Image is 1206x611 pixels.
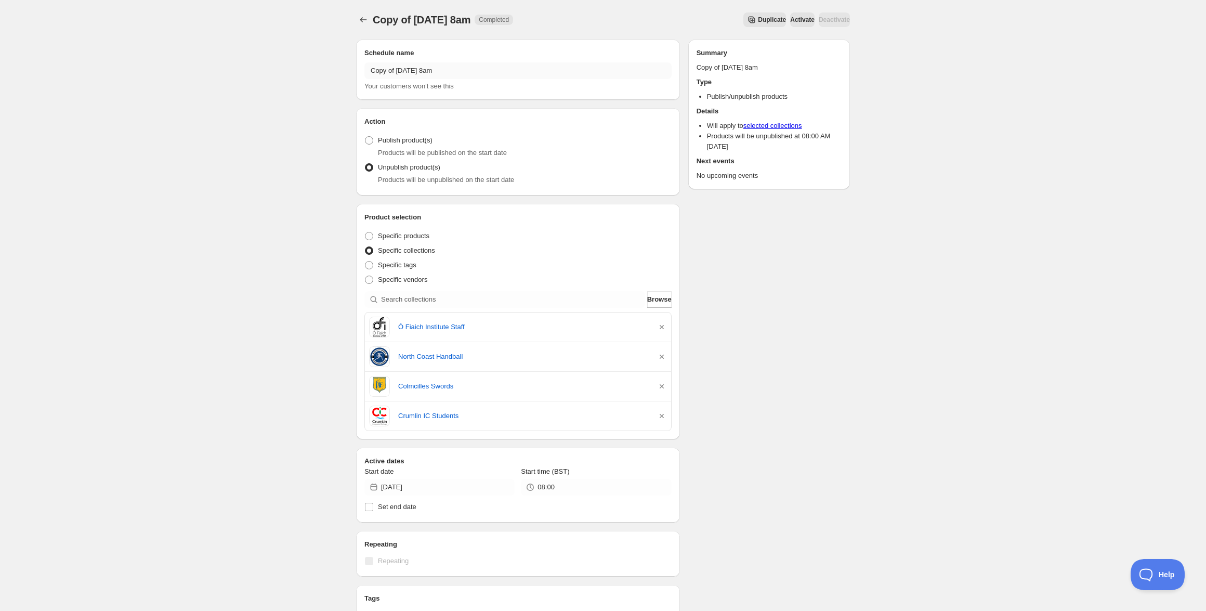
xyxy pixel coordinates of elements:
a: North Coast Handball [398,352,648,362]
span: Start time (BST) [521,467,569,475]
span: Unpublish product(s) [378,163,440,171]
span: Products will be published on the start date [378,149,507,157]
button: Browse [647,291,672,308]
h2: Action [364,116,672,127]
h2: Repeating [364,539,672,550]
h2: Details [697,106,842,116]
h2: Active dates [364,456,672,466]
h2: Summary [697,48,842,58]
li: Will apply to [707,121,842,131]
a: Ó Fiaich Institute Staff [398,322,648,332]
h2: Next events [697,156,842,166]
span: Start date [364,467,394,475]
span: Specific collections [378,246,435,254]
input: Search collections [381,291,645,308]
h2: Type [697,77,842,87]
iframe: Toggle Customer Support [1131,559,1185,590]
button: Schedules [356,12,371,27]
button: Secondary action label [743,12,786,27]
span: Set end date [378,503,416,511]
span: Duplicate [758,16,786,24]
a: Crumlin IC Students [398,411,648,421]
span: Browse [647,294,672,305]
span: Products will be unpublished on the start date [378,176,514,184]
h2: Tags [364,593,672,604]
li: Products will be unpublished at 08:00 AM [DATE] [707,131,842,152]
h2: Product selection [364,212,672,223]
h2: Schedule name [364,48,672,58]
span: Activate [790,16,815,24]
a: Colmcilles Swords [398,381,648,392]
a: selected collections [743,122,802,129]
span: Specific vendors [378,276,427,283]
button: Activate [790,12,815,27]
span: Publish product(s) [378,136,432,144]
p: No upcoming events [697,171,842,181]
span: Specific tags [378,261,416,269]
span: Copy of [DATE] 8am [373,14,470,25]
span: Completed [479,16,509,24]
span: Repeating [378,557,409,565]
li: Publish/unpublish products [707,92,842,102]
p: Copy of [DATE] 8am [697,62,842,73]
span: Specific products [378,232,429,240]
span: Your customers won't see this [364,82,454,90]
